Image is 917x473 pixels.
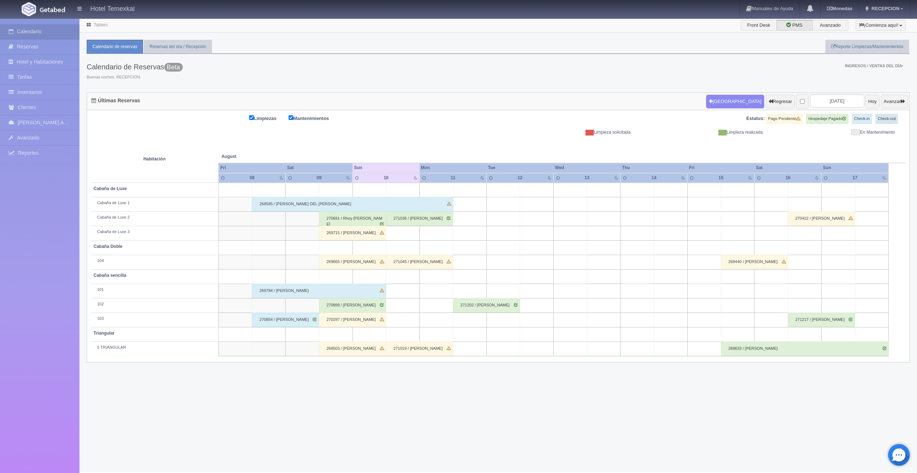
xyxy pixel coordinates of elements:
span: August [221,154,350,160]
div: 101 [94,287,216,293]
th: Thu [620,163,687,173]
input: Limpiezas [249,115,254,120]
div: 268633 / [PERSON_NAME] [721,341,889,356]
div: 270899 / [PERSON_NAME] [319,298,386,313]
b: Cabaña de Luxe [94,186,127,191]
a: Calendario de reservas [87,40,143,54]
label: PMS [777,20,813,31]
div: 271217 / [PERSON_NAME] [788,313,855,327]
div: 102 [94,301,216,307]
button: Avanzar [881,95,908,108]
a: Reporte Limpiezas/Mantenimientos [825,40,909,54]
span: Buenas noches, RECEPCION. [87,74,183,80]
strong: Habitación [143,156,165,162]
h4: Últimas Reservas [91,98,140,103]
div: 268440 / [PERSON_NAME] [721,255,788,269]
th: Sat [286,163,352,173]
th: Sun [821,163,888,173]
h4: Hotel Temexkal [90,4,135,13]
span: RECEPCION [870,6,899,11]
div: 269715 / [PERSON_NAME] [319,226,386,240]
div: 103 [94,316,216,322]
div: Limpieza solicitada [504,129,636,136]
a: Tablero [94,22,108,27]
span: Beta [164,63,183,72]
div: 104 [94,258,216,264]
div: 08 [242,175,263,181]
div: 09 [308,175,329,181]
div: Limpieza realizada [636,129,768,136]
label: Pago Pendiente [766,114,803,124]
div: 10 [376,175,397,181]
div: 14 [643,175,664,181]
div: 270297 / [PERSON_NAME] [319,313,386,327]
b: Cabaña sencilla [94,273,126,278]
div: 270691 / Rhoy [PERSON_NAME] [319,211,386,226]
div: 11 [442,175,463,181]
button: Regresar [766,95,795,108]
div: Cabaña de Luxe 2 [94,215,216,220]
div: 271019 / [PERSON_NAME] [386,341,453,356]
div: Cabaña de Luxe 1 [94,200,216,206]
img: Getabed [22,2,36,16]
button: Hoy [865,95,879,108]
div: 13 [576,175,597,181]
th: Fri [687,163,754,173]
div: 17 [844,175,866,181]
div: 269784 / [PERSON_NAME] [252,284,386,298]
div: 268503 / [PERSON_NAME] [319,341,386,356]
label: Avanzado [812,20,848,31]
b: Cabaña Doble [94,244,122,249]
div: 271036 / [PERSON_NAME] [386,211,453,226]
label: Check-out [875,114,898,124]
div: 270422 / [PERSON_NAME] [788,211,855,226]
th: Mon [420,163,486,173]
div: 271202 / [PERSON_NAME] [453,298,520,313]
span: Ingresos / Ventas del día [845,64,903,68]
h3: Calendario de Reservas [87,63,183,71]
div: 12 [510,175,531,181]
div: 15 [710,175,731,181]
a: Reservas del día / Recepción [144,40,212,54]
div: 270854 / [PERSON_NAME] [252,313,319,327]
button: ¡Comienza aquí! [856,20,906,31]
th: Sat [754,163,821,173]
th: Wed [554,163,620,173]
div: 269665 / [PERSON_NAME] [319,255,386,269]
label: Estatus: [746,115,765,122]
b: Triangular [94,331,114,336]
th: Fri [219,163,285,173]
div: 5 TRIANGULAR [94,345,216,351]
div: En Mantenimiento [768,129,900,136]
label: Hospedaje Pagado [806,114,848,124]
label: Front Desk [741,20,777,31]
th: Tue [486,163,553,173]
div: 268585 / [PERSON_NAME] DEL [PERSON_NAME] [252,197,453,211]
b: Monedas [827,6,852,11]
th: Sun [352,163,419,173]
div: 271045 / [PERSON_NAME] [386,255,453,269]
label: Check-in [852,114,872,124]
input: Mantenimientos [289,115,293,120]
label: Mantenimientos [289,114,340,122]
div: Cabaña de Luxe 3 [94,229,216,235]
label: Limpiezas [249,114,287,122]
button: [GEOGRAPHIC_DATA] [706,95,764,108]
div: 16 [777,175,798,181]
img: Getabed [40,7,65,12]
